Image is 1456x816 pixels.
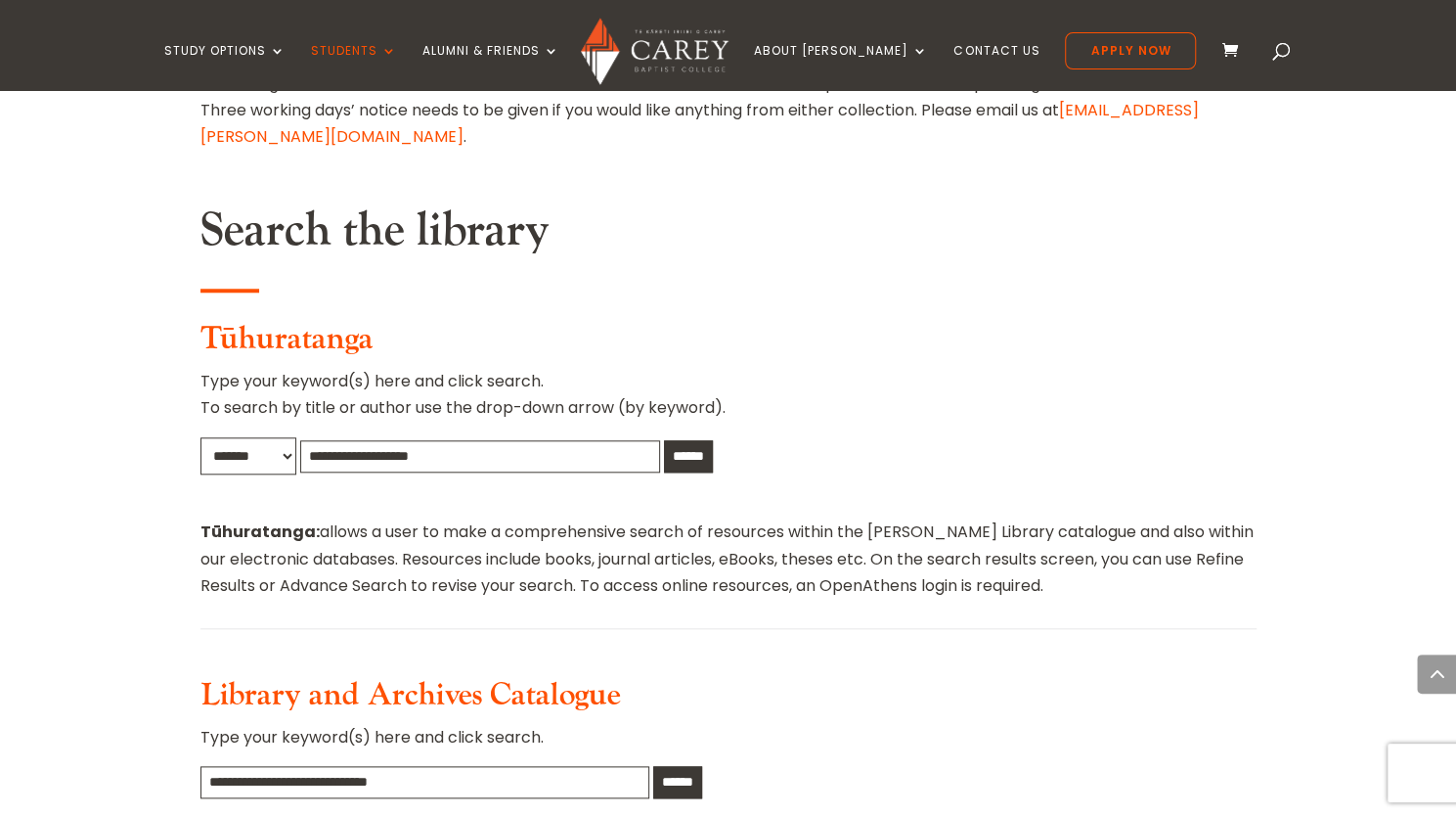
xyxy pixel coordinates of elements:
[200,70,1257,151] p: Accessing the archives collection or books that are in the stack collection will require some for...
[200,368,1257,436] p: Type your keyword(s) here and click search. To search by title or author use the drop-down arrow ...
[200,519,1257,599] p: allows a user to make a comprehensive search of resources within the [PERSON_NAME] Library catalo...
[200,203,1257,269] h2: Search the library
[754,44,928,90] a: About [PERSON_NAME]
[200,724,1257,766] p: Type your keyword(s) here and click search.
[581,18,729,85] img: Carey Baptist College
[200,321,1257,368] h3: Tūhuratanga
[200,677,1257,724] h3: Library and Archives Catalogue
[953,44,1039,90] a: Contact Us
[1065,32,1196,69] a: Apply Now
[200,521,320,543] strong: Tūhuratanga:
[164,44,286,90] a: Study Options
[311,44,397,90] a: Students
[422,44,559,90] a: Alumni & Friends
